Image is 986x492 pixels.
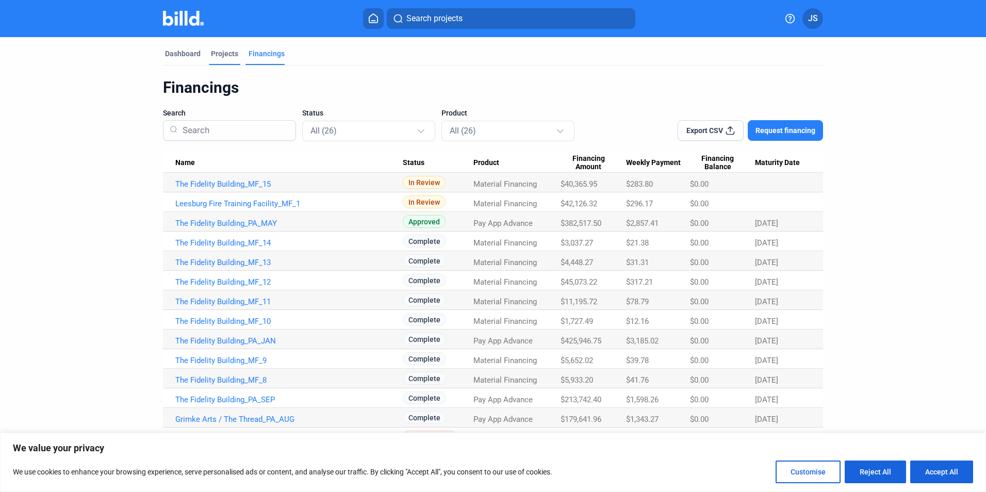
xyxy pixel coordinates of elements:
span: $3,037.27 [561,238,593,248]
span: $21.38 [626,238,649,248]
span: $0.00 [690,277,709,287]
button: Export CSV [678,120,744,141]
span: Material Financing [473,297,537,306]
a: The Fidelity Building_MF_10 [175,317,403,326]
span: [DATE] [755,277,778,287]
span: Export CSV [686,125,723,136]
span: $0.00 [690,199,709,208]
span: $425,946.75 [561,336,601,346]
span: [DATE] [755,258,778,267]
a: The Fidelity Building_MF_12 [175,277,403,287]
span: $1,598.26 [626,395,659,404]
span: Complete [403,352,446,365]
input: Search [178,117,289,144]
span: In Review [403,176,446,189]
a: The Fidelity Building_PA_SEP [175,395,403,404]
span: Status [403,158,424,168]
span: $0.00 [690,395,709,404]
div: Dashboard [165,48,201,59]
span: In Review [403,195,446,208]
div: Projects [211,48,238,59]
span: Material Financing [473,277,537,287]
span: $0.00 [690,415,709,424]
a: The Fidelity Building_MF_14 [175,238,403,248]
span: $179,641.96 [561,415,601,424]
a: The Fidelity Building_MF_8 [175,375,403,385]
button: Customise [776,461,841,483]
span: $0.00 [690,258,709,267]
span: Product [441,108,467,118]
span: $42,126.32 [561,199,597,208]
span: [DATE] [755,356,778,365]
span: Pay App Advance [473,415,533,424]
span: Request financing [755,125,815,136]
span: $41.76 [626,375,649,385]
span: Maturity Date [755,158,800,168]
span: $31.31 [626,258,649,267]
div: Financings [249,48,285,59]
div: Weekly Payment [626,158,690,168]
div: Financing Amount [561,154,626,172]
span: [DATE] [755,395,778,404]
span: $1,727.49 [561,317,593,326]
div: Financings [163,78,823,97]
span: Complete [403,333,446,346]
span: $78.79 [626,297,649,306]
span: Material Financing [473,258,537,267]
a: Grimke Arts / The Thread_PA_AUG [175,415,403,424]
span: $0.00 [690,238,709,248]
span: Pay App Advance [473,336,533,346]
span: Weekly Payment [626,158,681,168]
span: $283.80 [626,179,653,189]
a: The Fidelity Building_MF_11 [175,297,403,306]
span: [DATE] [755,375,778,385]
div: Financing Balance [690,154,755,172]
span: Not Approved [403,431,457,444]
span: $0.00 [690,317,709,326]
span: $0.00 [690,297,709,306]
span: Approved [403,215,446,228]
span: [DATE] [755,238,778,248]
span: Name [175,158,195,168]
img: Billd Company Logo [163,11,204,26]
div: Status [403,158,473,168]
button: JS [802,8,823,29]
a: The Fidelity Building_MF_15 [175,179,403,189]
span: Complete [403,274,446,287]
span: $12.16 [626,317,649,326]
div: Maturity Date [755,158,811,168]
span: $213,742.40 [561,395,601,404]
span: [DATE] [755,219,778,228]
span: $11,195.72 [561,297,597,306]
span: Status [302,108,323,118]
span: Complete [403,293,446,306]
span: JS [808,12,818,25]
span: Complete [403,254,446,267]
span: $5,933.20 [561,375,593,385]
span: $0.00 [690,375,709,385]
span: $0.00 [690,356,709,365]
a: The Fidelity Building_PA_MAY [175,219,403,228]
span: Pay App Advance [473,219,533,228]
span: Search projects [406,12,463,25]
p: We use cookies to enhance your browsing experience, serve personalised ads or content, and analys... [13,466,552,478]
span: $4,448.27 [561,258,593,267]
button: Search projects [387,8,635,29]
span: [DATE] [755,415,778,424]
mat-select-trigger: All (26) [310,126,337,136]
span: $0.00 [690,219,709,228]
span: Material Financing [473,317,537,326]
span: Complete [403,372,446,385]
span: Complete [403,411,446,424]
button: Request financing [748,120,823,141]
span: Material Financing [473,179,537,189]
span: Complete [403,391,446,404]
span: Material Financing [473,356,537,365]
span: Search [163,108,186,118]
span: $2,857.41 [626,219,659,228]
span: $3,185.02 [626,336,659,346]
div: Product [473,158,561,168]
span: Pay App Advance [473,395,533,404]
span: Material Financing [473,375,537,385]
p: We value your privacy [13,442,973,454]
